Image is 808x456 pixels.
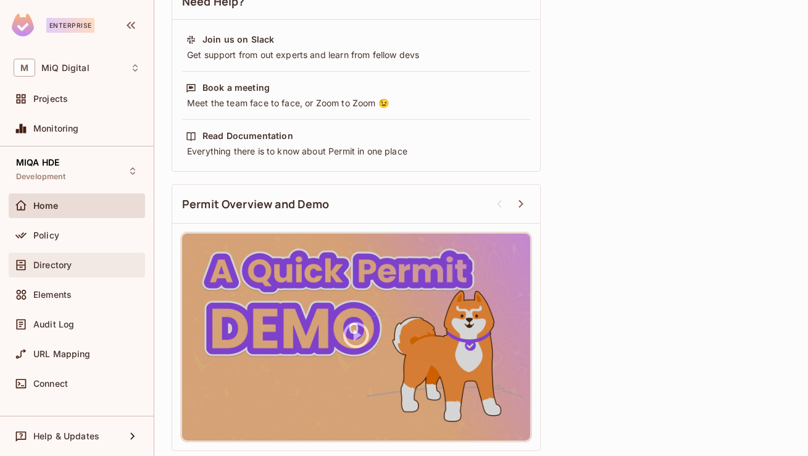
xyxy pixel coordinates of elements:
div: Everything there is to know about Permit in one place [186,145,527,158]
span: Monitoring [33,124,79,133]
div: Read Documentation [202,130,293,142]
div: Book a meeting [202,82,270,94]
span: MIQA HDE [16,158,59,167]
img: SReyMgAAAABJRU5ErkJggg== [12,14,34,36]
span: Development [16,172,66,182]
span: Help & Updates [33,431,99,441]
span: Permit Overview and Demo [182,196,330,212]
span: Connect [33,379,68,389]
div: Get support from out experts and learn from fellow devs [186,49,527,61]
span: Home [33,201,59,211]
div: Meet the team face to face, or Zoom to Zoom 😉 [186,97,527,109]
span: Directory [33,260,72,270]
span: URL Mapping [33,349,91,359]
div: Join us on Slack [202,33,274,46]
span: Workspace: MiQ Digital [41,63,90,73]
span: Audit Log [33,319,74,329]
span: M [14,59,35,77]
span: Policy [33,230,59,240]
span: Elements [33,290,72,300]
span: Projects [33,94,68,104]
div: Enterprise [46,18,94,33]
